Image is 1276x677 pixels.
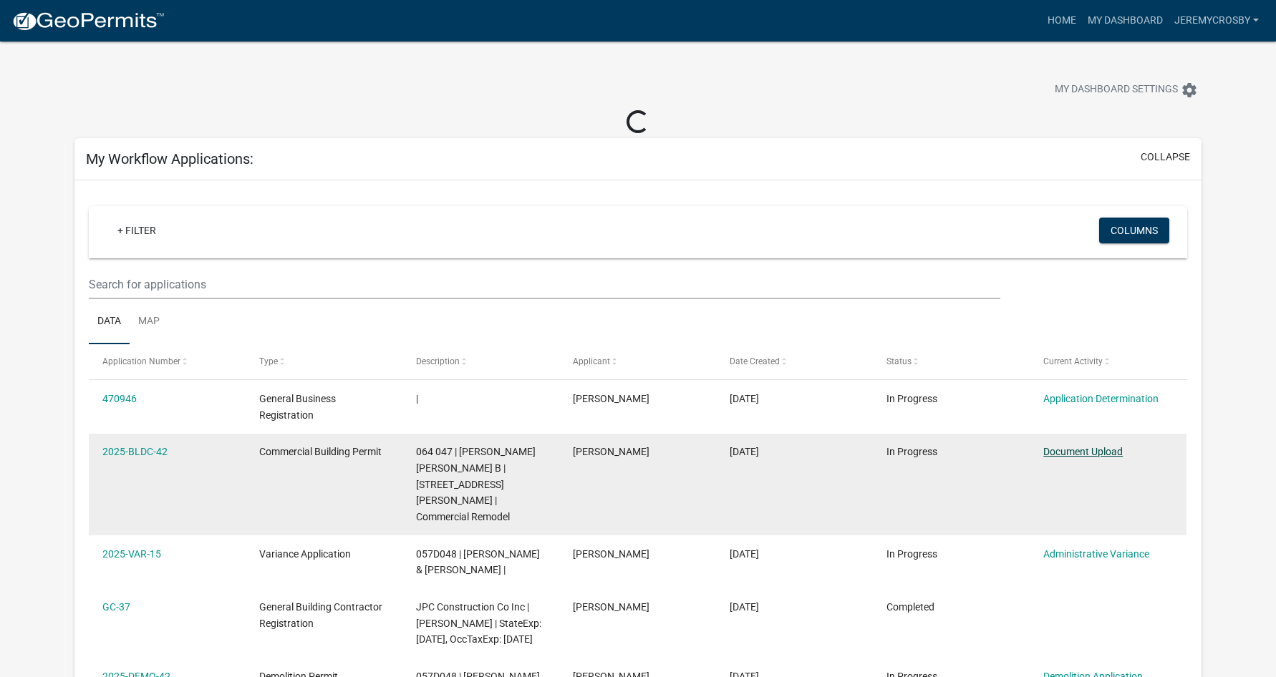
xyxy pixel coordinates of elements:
[89,270,1000,299] input: Search for applications
[559,344,716,379] datatable-header-cell: Applicant
[573,601,649,613] span: Jeremy Crosby
[102,548,161,560] a: 2025-VAR-15
[886,548,937,560] span: In Progress
[730,356,780,366] span: Date Created
[259,393,336,421] span: General Business Registration
[886,601,934,613] span: Completed
[873,344,1030,379] datatable-header-cell: Status
[130,299,168,345] a: Map
[259,548,351,560] span: Variance Application
[730,601,759,613] span: 07/06/2025
[1030,344,1186,379] datatable-header-cell: Current Activity
[416,446,536,522] span: 064 047 | JONES WILLIAMS B | 100 PUTNAM DR | Commercial Remodel
[1181,82,1198,99] i: settings
[1169,7,1265,34] a: jeremycrosby
[573,548,649,560] span: Jeremy Crosby
[102,393,137,404] a: 470946
[1043,548,1149,560] a: Administrative Variance
[86,150,253,167] h5: My Workflow Applications:
[573,356,610,366] span: Applicant
[573,446,649,457] span: Jeremy Crosby
[730,393,759,404] span: 08/28/2025
[102,446,168,457] a: 2025-BLDC-42
[89,299,130,345] a: Data
[102,601,130,613] a: GC-37
[1043,76,1209,104] button: My Dashboard Settingssettings
[730,446,759,457] span: 08/28/2025
[259,356,278,366] span: Type
[259,446,382,457] span: Commercial Building Permit
[573,393,649,404] span: Jeremy Crosby
[1043,446,1123,457] a: Document Upload
[259,601,382,629] span: General Building Contractor Registration
[1055,82,1178,99] span: My Dashboard Settings
[716,344,873,379] datatable-header-cell: Date Created
[106,218,168,243] a: + Filter
[416,548,540,576] span: 057D048 | ROGERS PHILLIP M & DONNA M |
[886,356,912,366] span: Status
[1141,150,1190,165] button: collapse
[416,356,460,366] span: Description
[1043,356,1103,366] span: Current Activity
[416,601,541,646] span: JPC Construction Co Inc | Jeremy Crosby | StateExp: 06/30/2026, OccTaxExp: 12/31/2025
[1042,7,1082,34] a: Home
[886,446,937,457] span: In Progress
[102,356,180,366] span: Application Number
[730,548,759,560] span: 07/30/2025
[1082,7,1169,34] a: My Dashboard
[1043,393,1159,404] a: Application Determination
[886,393,937,404] span: In Progress
[416,393,418,404] span: |
[402,344,559,379] datatable-header-cell: Description
[89,344,246,379] datatable-header-cell: Application Number
[246,344,402,379] datatable-header-cell: Type
[1099,218,1169,243] button: Columns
